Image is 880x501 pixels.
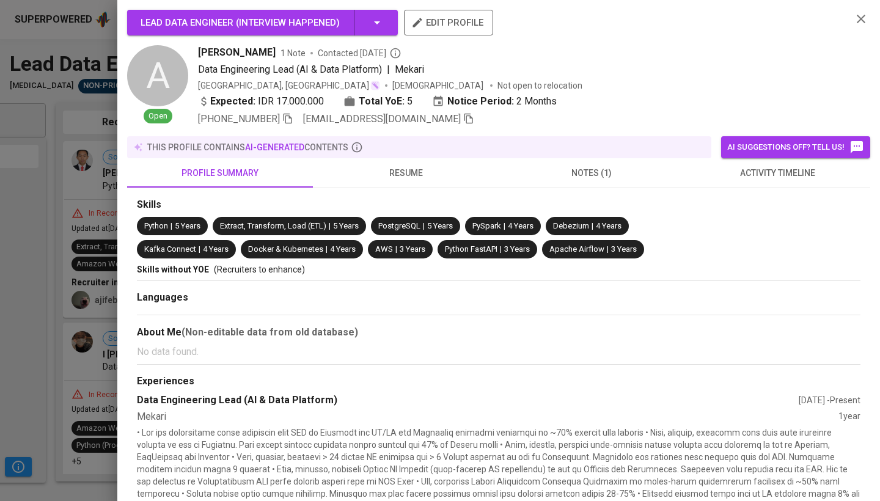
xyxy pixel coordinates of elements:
span: [DEMOGRAPHIC_DATA] [392,79,485,92]
b: Total YoE: [359,94,405,109]
span: Python [144,221,168,230]
span: notes (1) [506,166,677,181]
a: edit profile [404,17,493,27]
span: Apache Airflow [549,244,604,254]
p: Not open to relocation [497,79,582,92]
span: activity timeline [692,166,863,181]
div: [DATE] - Present [799,394,860,406]
span: [EMAIL_ADDRESS][DOMAIN_NAME] [303,113,461,125]
span: 5 Years [175,221,200,230]
div: Experiences [137,375,860,389]
span: Mekari [395,64,424,75]
span: | [170,221,172,232]
span: 3 Years [400,244,425,254]
span: Extract, Transform, Load (ETL) [220,221,326,230]
button: Lead Data Engineer (Interview happened) [127,10,398,35]
span: PostgreSQL [378,221,420,230]
span: 1 Note [280,47,306,59]
span: profile summary [134,166,306,181]
span: (Recruiters to enhance) [214,265,305,274]
button: edit profile [404,10,493,35]
div: A [127,45,188,106]
span: Contacted [DATE] [318,47,402,59]
span: | [387,62,390,77]
span: 4 Years [508,221,533,230]
div: Data Engineering Lead (AI & Data Platform) [137,393,799,408]
span: | [326,244,328,255]
span: 5 Years [427,221,453,230]
svg: By Batam recruiter [389,47,402,59]
span: Open [144,111,172,122]
span: edit profile [414,15,483,31]
span: AI suggestions off? Tell us! [727,140,864,155]
span: AWS [375,244,393,254]
span: Python FastAPI [445,244,497,254]
p: this profile contains contents [147,141,348,153]
span: Skills without YOE [137,265,209,274]
div: [GEOGRAPHIC_DATA], [GEOGRAPHIC_DATA] [198,79,380,92]
div: Skills [137,198,860,212]
span: Kafka Connect [144,244,196,254]
span: 5 Years [333,221,359,230]
p: No data found. [137,345,860,359]
span: | [504,221,505,232]
div: Mekari [137,410,838,424]
span: 3 Years [611,244,637,254]
div: IDR 17.000.000 [198,94,324,109]
span: 4 Years [596,221,621,230]
span: | [607,244,609,255]
span: | [395,244,397,255]
span: PySpark [472,221,501,230]
span: 4 Years [330,244,356,254]
span: | [423,221,425,232]
b: Notice Period: [447,94,514,109]
img: magic_wand.svg [370,81,380,90]
span: Debezium [553,221,589,230]
span: | [500,244,502,255]
div: 2 Months [432,94,557,109]
span: [PERSON_NAME] [198,45,276,60]
span: [PHONE_NUMBER] [198,113,280,125]
span: 3 Years [504,244,530,254]
span: resume [320,166,491,181]
b: Expected: [210,94,255,109]
span: | [592,221,593,232]
b: (Non-editable data from old database) [182,326,358,338]
span: AI-generated [245,142,304,152]
span: Lead Data Engineer ( Interview happened ) [141,17,340,28]
div: Languages [137,291,860,305]
span: | [329,221,331,232]
div: About Me [137,325,860,340]
span: 4 Years [203,244,229,254]
span: 5 [407,94,413,109]
span: Data Engineering Lead (AI & Data Platform) [198,64,382,75]
div: 1 year [838,410,860,424]
span: Docker & Kubernetes [248,244,323,254]
span: | [199,244,200,255]
button: AI suggestions off? Tell us! [721,136,870,158]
